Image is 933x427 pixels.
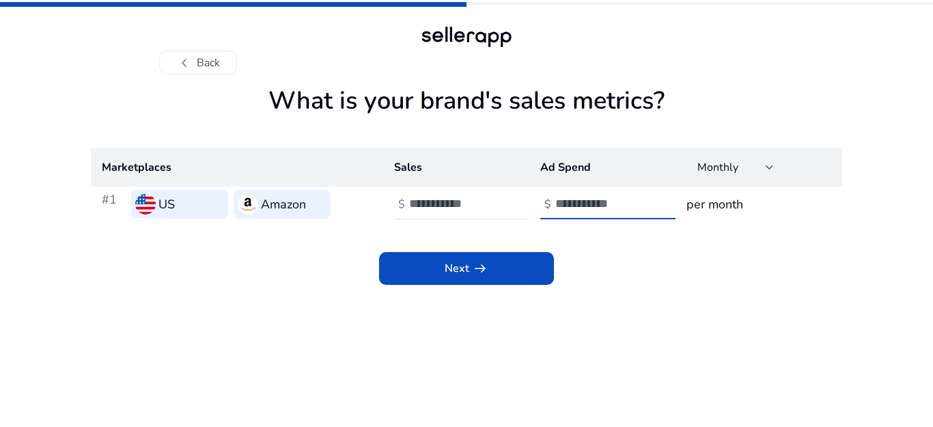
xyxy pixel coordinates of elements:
[159,51,237,75] button: chevron_leftBack
[102,190,126,219] h3: #1
[176,55,193,71] span: chevron_left
[544,198,551,211] h4: $
[383,148,529,187] th: Sales
[261,195,306,214] h3: Amazon
[472,260,488,277] span: arrow_right_alt
[529,148,676,187] th: Ad Spend
[697,160,738,175] span: Monthly
[135,194,156,215] img: us.svg
[158,195,175,214] h3: US
[91,148,383,187] th: Marketplaces
[398,198,405,211] h4: $
[686,195,831,214] h3: per month
[445,260,488,277] span: Next
[91,86,842,148] h1: What is your brand's sales metrics?
[379,252,554,285] button: Nextarrow_right_alt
